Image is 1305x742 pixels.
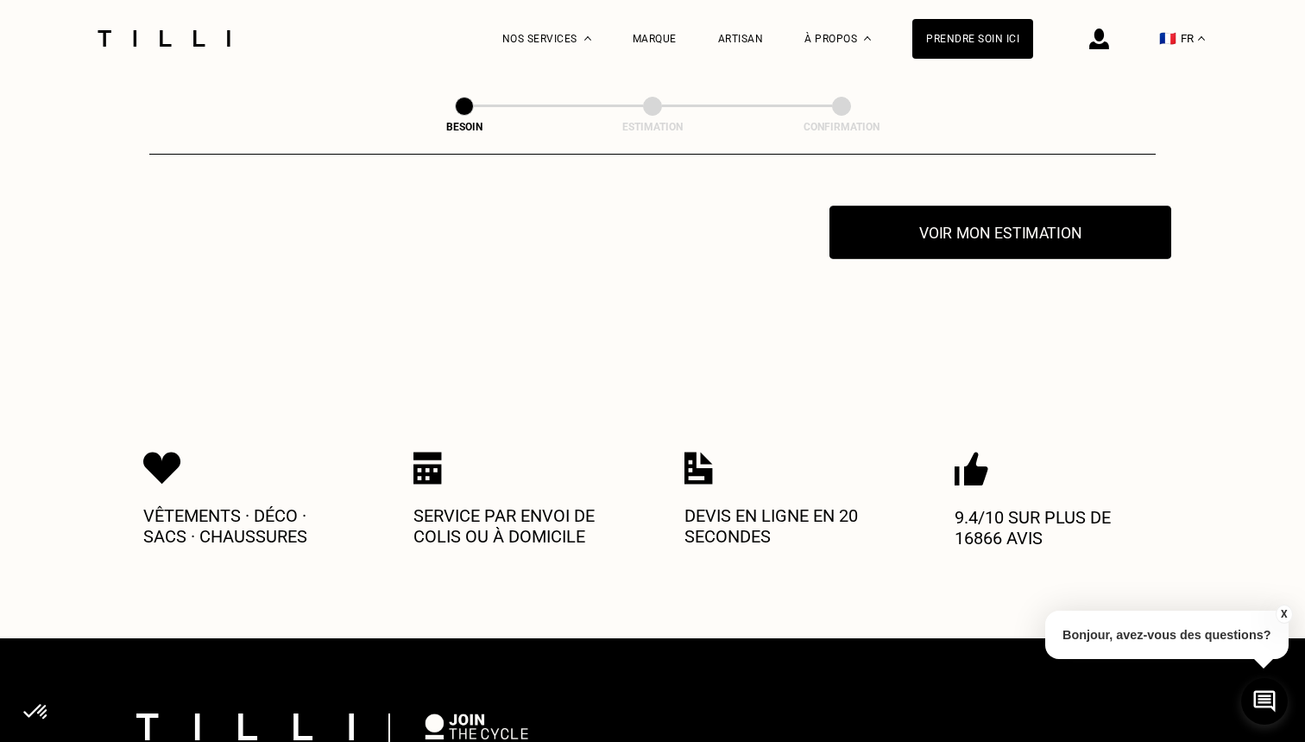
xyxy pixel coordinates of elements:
[1045,611,1289,659] p: Bonjour, avez-vous des questions?
[566,121,739,133] div: Estimation
[955,452,988,486] img: Icon
[718,33,764,45] a: Artisan
[633,33,677,45] a: Marque
[584,36,591,41] img: Menu déroulant
[91,30,236,47] img: Logo du service de couturière Tilli
[912,19,1033,59] a: Prendre soin ici
[1275,605,1292,624] button: X
[378,121,551,133] div: Besoin
[413,505,621,547] p: Service par envoi de colis ou à domicile
[684,452,713,485] img: Icon
[755,121,928,133] div: Confirmation
[955,507,1162,549] p: 9.4/10 sur plus de 16866 avis
[684,505,892,547] p: Devis en ligne en 20 secondes
[1198,36,1205,41] img: menu déroulant
[413,452,442,485] img: Icon
[829,206,1171,259] button: Voir mon estimation
[864,36,871,41] img: Menu déroulant à propos
[1089,29,1109,49] img: icône connexion
[425,713,528,739] img: logo Join The Cycle
[136,713,354,740] img: logo Tilli
[1159,30,1176,47] span: 🇫🇷
[143,452,181,485] img: Icon
[143,505,350,547] p: Vêtements · Déco · Sacs · Chaussures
